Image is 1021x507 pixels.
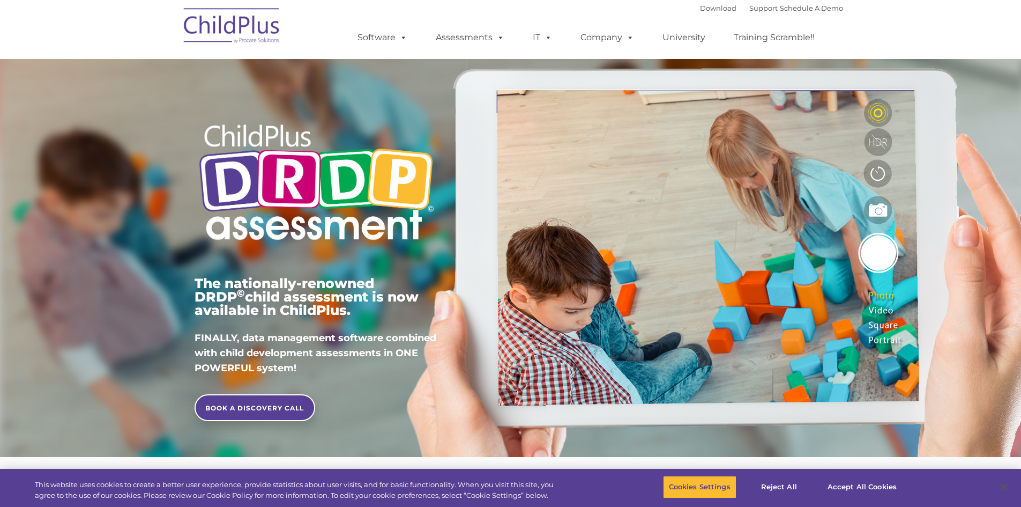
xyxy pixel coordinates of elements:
[425,27,515,48] a: Assessments
[652,27,716,48] a: University
[992,475,1016,499] button: Close
[195,394,315,421] a: BOOK A DISCOVERY CALL
[700,4,843,12] font: |
[746,476,813,498] button: Reject All
[195,275,419,318] span: The nationally-renowned DRDP child assessment is now available in ChildPlus.
[822,476,903,498] button: Accept All Cookies
[178,1,286,54] img: ChildPlus by Procare Solutions
[749,4,778,12] a: Support
[570,27,645,48] a: Company
[663,476,736,498] button: Cookies Settings
[195,110,438,258] img: Copyright - DRDP Logo Light
[347,27,418,48] a: Software
[723,27,825,48] a: Training Scramble!!
[780,4,843,12] a: Schedule A Demo
[195,332,436,374] span: FINALLY, data management software combined with child development assessments in ONE POWERFUL sys...
[35,480,562,501] div: This website uses cookies to create a better user experience, provide statistics about user visit...
[522,27,563,48] a: IT
[237,287,245,299] sup: ©
[700,4,736,12] a: Download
